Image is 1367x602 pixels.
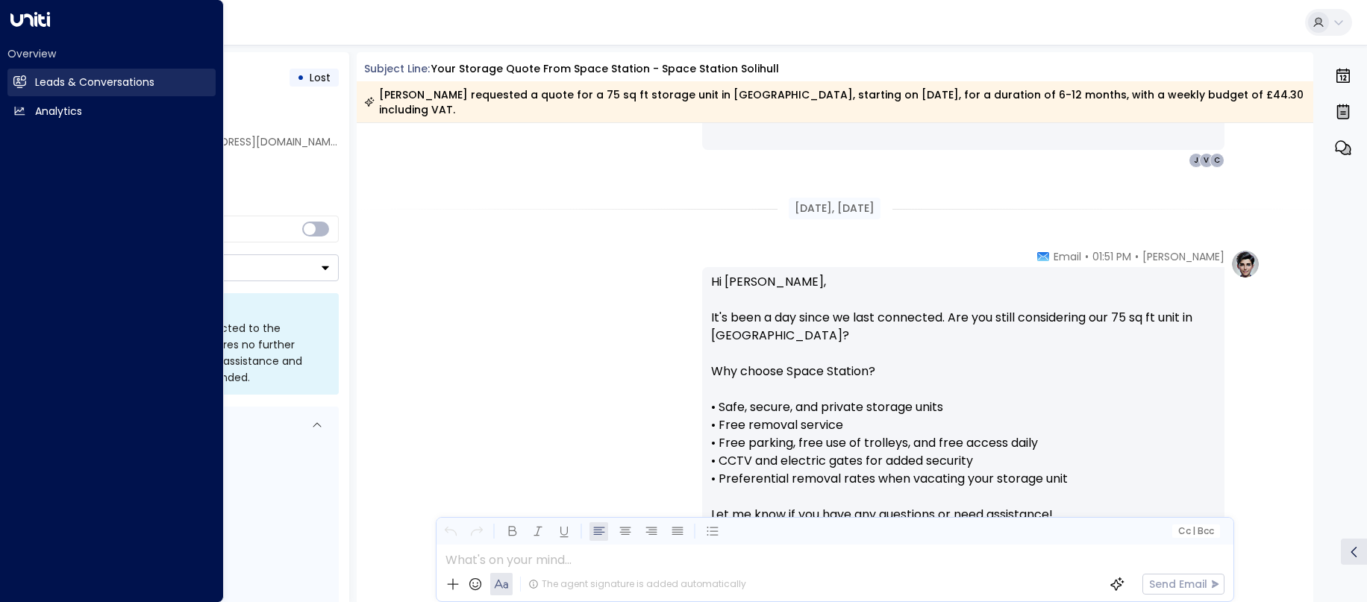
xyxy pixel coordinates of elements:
[310,70,331,85] span: Lost
[35,75,154,90] h2: Leads & Conversations
[1192,526,1195,536] span: |
[441,522,460,541] button: Undo
[1085,249,1089,264] span: •
[7,98,216,125] a: Analytics
[1210,153,1224,168] div: C
[1142,249,1224,264] span: [PERSON_NAME]
[1230,249,1260,279] img: profile-logo.png
[711,273,1216,577] p: Hi [PERSON_NAME], It's been a day since we last connected. Are you still considering our 75 sq ft...
[1092,249,1131,264] span: 01:51 PM
[1135,249,1139,264] span: •
[364,87,1305,117] div: [PERSON_NAME] requested a quote for a 75 sq ft storage unit in [GEOGRAPHIC_DATA], starting on [DA...
[789,198,880,219] div: [DATE], [DATE]
[35,104,82,119] h2: Analytics
[1199,153,1214,168] div: V
[528,577,746,591] div: The agent signature is added automatically
[364,61,430,76] span: Subject Line:
[297,64,304,91] div: •
[431,61,779,77] div: Your storage quote from Space Station - Space Station Solihull
[7,46,216,61] h2: Overview
[1189,153,1204,168] div: J
[1177,526,1213,536] span: Cc Bcc
[1172,524,1219,539] button: Cc|Bcc
[7,69,216,96] a: Leads & Conversations
[467,522,486,541] button: Redo
[1054,249,1081,264] span: Email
